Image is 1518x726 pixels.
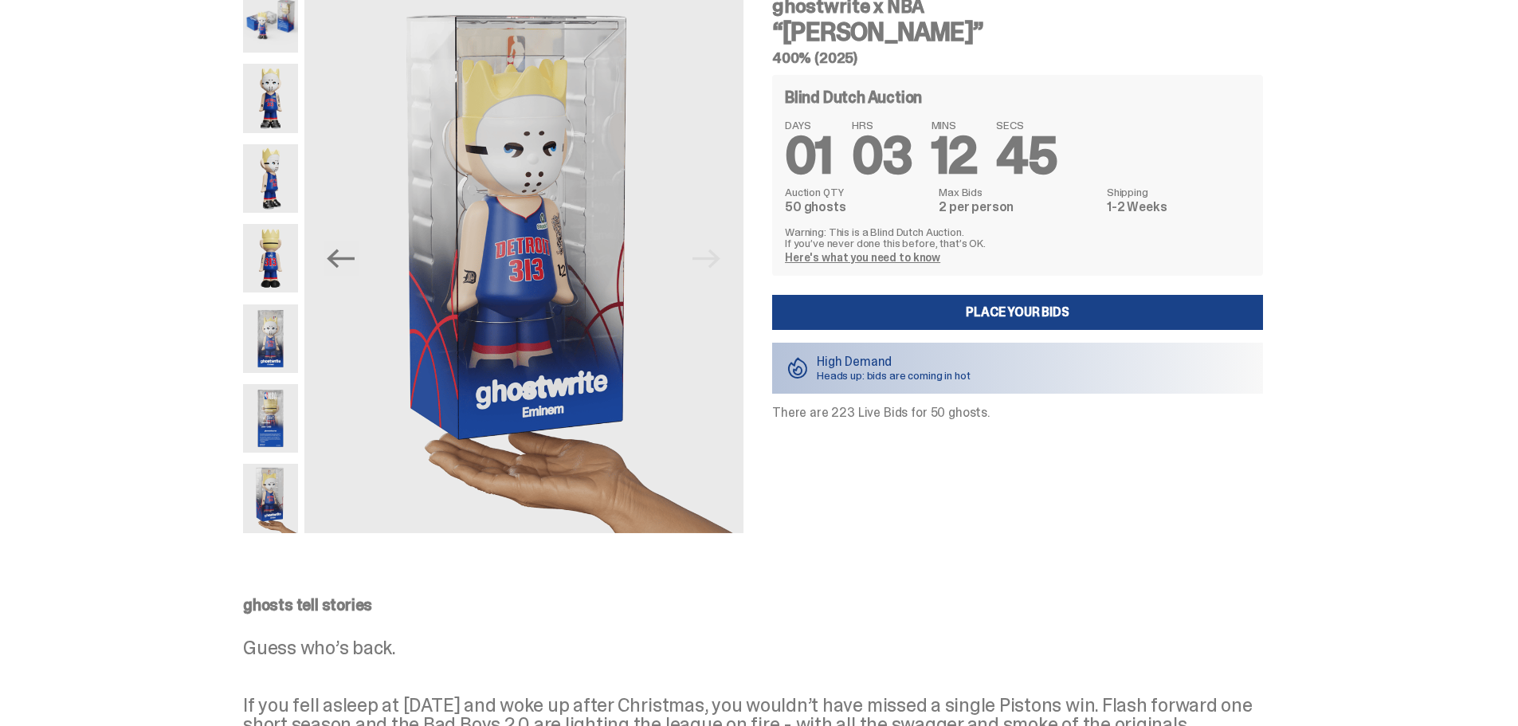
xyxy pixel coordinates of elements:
button: Previous [324,241,359,276]
dd: 2 per person [939,201,1097,214]
p: There are 223 Live Bids for 50 ghosts. [772,406,1263,419]
img: Copy%20of%20Eminem_NBA_400_3.png [243,144,298,213]
dd: 50 ghosts [785,201,929,214]
span: 45 [996,123,1057,189]
span: 01 [785,123,833,189]
span: HRS [852,120,912,131]
span: MINS [932,120,978,131]
dt: Auction QTY [785,186,929,198]
p: High Demand [817,355,971,368]
a: Here's what you need to know [785,250,940,265]
span: 12 [932,123,978,189]
h4: Blind Dutch Auction [785,89,922,105]
span: DAYS [785,120,833,131]
a: Place your Bids [772,295,1263,330]
p: Heads up: bids are coming in hot [817,370,971,381]
h5: 400% (2025) [772,51,1263,65]
dt: Max Bids [939,186,1097,198]
span: 03 [852,123,912,189]
p: Warning: This is a Blind Dutch Auction. If you’ve never done this before, that’s OK. [785,226,1250,249]
dt: Shipping [1107,186,1250,198]
img: Copy%20of%20Eminem_NBA_400_1.png [243,64,298,132]
dd: 1-2 Weeks [1107,201,1250,214]
img: Eminem_NBA_400_13.png [243,384,298,453]
span: SECS [996,120,1057,131]
img: eminem%20scale.png [243,464,298,532]
p: ghosts tell stories [243,597,1263,613]
img: Copy%20of%20Eminem_NBA_400_6.png [243,224,298,292]
img: Eminem_NBA_400_12.png [243,304,298,373]
h3: “[PERSON_NAME]” [772,19,1263,45]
